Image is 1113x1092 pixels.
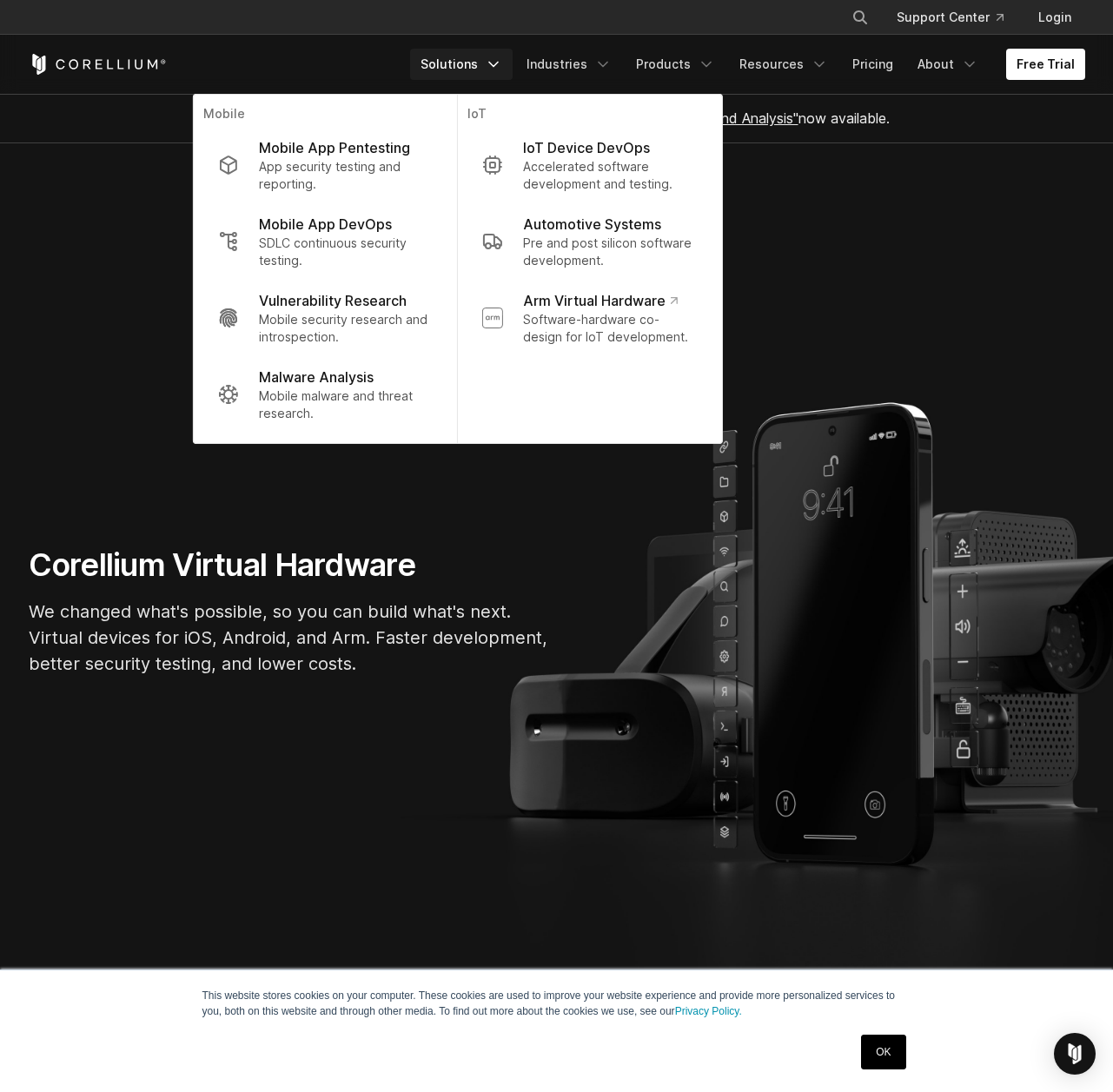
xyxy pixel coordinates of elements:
p: Mobile App Pentesting [259,137,410,158]
p: Pre and post silicon software development. [523,235,697,269]
a: Products [626,49,725,80]
p: Mobile malware and threat research. [259,387,432,422]
p: Arm Virtual Hardware [523,290,677,311]
div: Navigation Menu [410,49,1085,80]
p: Automotive Systems [523,214,661,235]
p: Vulnerability Research [259,290,407,311]
a: Support Center [883,2,1017,33]
a: Mobile App DevOps SDLC continuous security testing. [203,203,446,280]
p: This website stores cookies on your computer. These cookies are used to improve your website expe... [202,988,911,1019]
p: SDLC continuous security testing. [259,235,432,269]
p: Malware Analysis [259,367,374,387]
a: Automotive Systems Pre and post silicon software development. [467,203,711,280]
a: Mobile App Pentesting App security testing and reporting. [203,127,446,203]
p: Mobile security research and introspection. [259,311,432,346]
p: IoT Device DevOps [523,137,650,158]
a: OK [861,1035,905,1069]
div: Navigation Menu [831,2,1085,33]
button: Search [845,2,876,33]
p: IoT [467,105,711,127]
a: Industries [516,49,622,80]
a: Pricing [842,49,904,80]
a: Login [1024,2,1085,33]
p: Mobile App DevOps [259,214,392,235]
a: IoT Device DevOps Accelerated software development and testing. [467,127,711,203]
p: App security testing and reporting. [259,158,432,193]
p: Software-hardware co-design for IoT development. [523,311,697,346]
a: Privacy Policy. [675,1005,742,1017]
a: Resources [729,49,838,80]
a: Vulnerability Research Mobile security research and introspection. [203,280,446,356]
a: About [907,49,989,80]
p: Mobile [203,105,446,127]
a: Malware Analysis Mobile malware and threat research. [203,356,446,433]
a: Solutions [410,49,513,80]
h1: Corellium Virtual Hardware [29,546,550,585]
p: Accelerated software development and testing. [523,158,697,193]
a: Arm Virtual Hardware Software-hardware co-design for IoT development. [467,280,711,356]
a: Free Trial [1006,49,1085,80]
div: Open Intercom Messenger [1054,1033,1096,1075]
a: Corellium Home [29,54,167,75]
p: We changed what's possible, so you can build what's next. Virtual devices for iOS, Android, and A... [29,599,550,677]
